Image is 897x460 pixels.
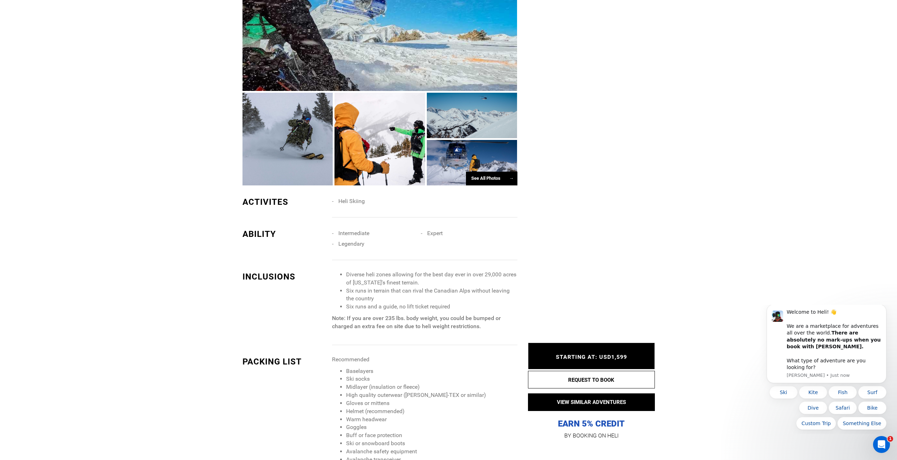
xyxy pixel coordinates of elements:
p: Message from Carl, sent Just now [31,67,125,74]
p: BY BOOKING ON HELI [528,431,655,441]
li: Avalanche safety equipment [346,448,517,456]
button: Quick reply: Something Else [81,112,130,125]
button: Quick reply: Bike [102,97,130,109]
span: 1 [887,436,893,442]
li: Ski or snowboard boots [346,440,517,448]
button: Quick reply: Surf [102,81,130,94]
li: Six runs in terrain that can rival the Canadian Alps without leaving the country [346,287,517,303]
span: Legendary [338,240,364,247]
li: High quality outerwear ([PERSON_NAME]-TEX or similar) [346,391,517,399]
iframe: Intercom notifications message [756,305,897,434]
li: Ski socks [346,375,517,383]
b: There are absolutely no mark-ups when you book with [PERSON_NAME]. [31,25,125,44]
button: Quick reply: Kite [43,81,71,94]
span: STARTING AT: USD1,599 [556,354,627,360]
button: Quick reply: Dive [43,97,71,109]
div: Quick reply options [11,81,130,125]
li: Baselayers [346,367,517,375]
div: Welcome to Heli! 👋 We are a marketplace for adventures all over the world. What type of adventure... [31,4,125,66]
div: See All Photos [466,172,517,185]
li: Gloves or mittens [346,399,517,407]
p: Recommended [332,356,517,364]
li: Six runs and a guide, no lift ticket required [346,303,517,311]
div: Message content [31,4,125,66]
span: Heli Skiing [338,198,365,204]
button: REQUEST TO BOOK [528,371,655,388]
div: PACKING LIST [242,356,327,368]
img: Profile image for Carl [16,6,27,17]
button: Quick reply: Custom Trip [40,112,80,125]
div: ABILITY [242,228,327,240]
li: Buff or face protection [346,431,517,440]
li: Midlayer (insulation or fleece) [346,383,517,391]
div: ACTIVITES [242,196,327,208]
span: → [509,176,514,181]
p: EARN 5% CREDIT [528,348,655,429]
div: INCLUSIONS [242,271,327,283]
strong: Note: If you are over 235 lbs. body weight, you could be bumped or charged an extra fee on site d... [332,315,501,330]
button: Quick reply: Safari [73,97,101,109]
button: Quick reply: Ski [13,81,42,94]
li: Goggles [346,423,517,431]
li: Warm headwear [346,416,517,424]
button: VIEW SIMILAR ADVENTURES [528,393,655,411]
iframe: Intercom live chat [873,436,890,453]
span: Intermediate [338,230,369,237]
button: Quick reply: Fish [73,81,101,94]
li: Diverse heli zones allowing for the best day ever in over 29,000 acres of [US_STATE]'s finest ter... [346,271,517,287]
span: Expert [427,230,443,237]
li: Helmet (recommended) [346,407,517,416]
